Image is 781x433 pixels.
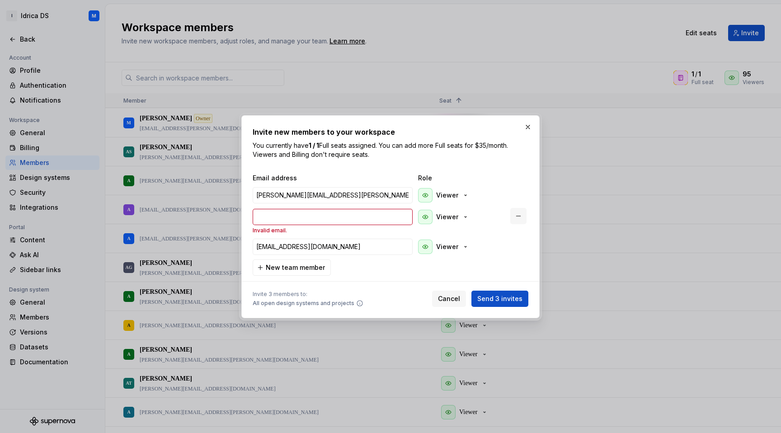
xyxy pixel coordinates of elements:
[253,127,528,137] h2: Invite new members to your workspace
[436,212,458,221] p: Viewer
[477,294,522,303] span: Send 3 invites
[471,291,528,307] button: Send 3 invites
[436,242,458,251] p: Viewer
[253,174,414,183] span: Email address
[253,259,331,276] button: New team member
[432,291,466,307] button: Cancel
[416,238,473,256] button: Viewer
[416,186,473,204] button: Viewer
[309,141,319,149] b: 1 / 1
[418,174,508,183] span: Role
[416,208,473,226] button: Viewer
[436,191,458,200] p: Viewer
[253,300,354,307] span: All open design systems and projects
[253,141,528,159] p: You currently have Full seats assigned. You can add more Full seats for $35/month. Viewers and Bi...
[253,227,413,234] p: Invalid email.
[266,263,325,272] span: New team member
[253,291,363,298] span: Invite 3 members to:
[438,294,460,303] span: Cancel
